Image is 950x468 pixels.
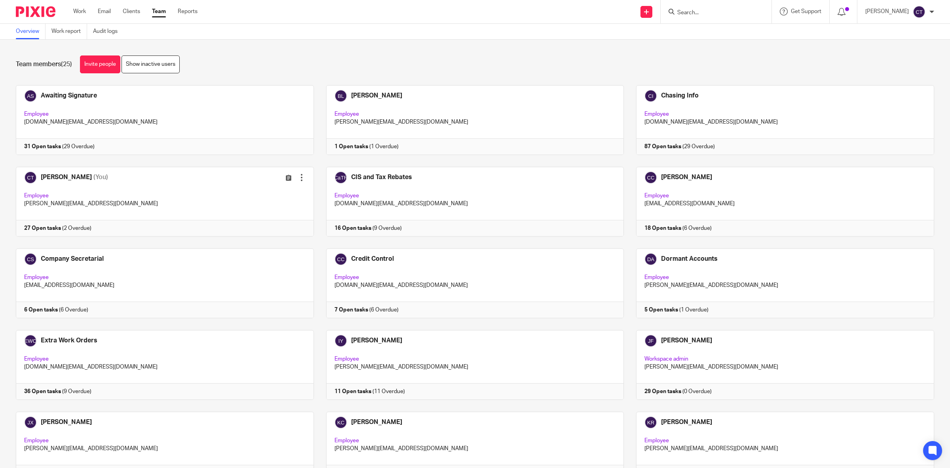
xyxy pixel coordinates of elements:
a: Show inactive users [122,55,180,73]
p: [PERSON_NAME] [865,8,909,15]
h1: Team members [16,60,72,69]
img: Pixie [16,6,55,17]
a: Audit logs [93,24,123,39]
a: Work report [51,24,87,39]
a: Team [152,8,166,15]
a: Email [98,8,111,15]
span: (25) [61,61,72,67]
img: svg%3E [913,6,925,18]
a: Overview [16,24,46,39]
a: Reports [178,8,198,15]
span: Get Support [791,9,821,14]
a: Invite people [80,55,120,73]
a: Work [73,8,86,15]
a: Clients [123,8,140,15]
input: Search [676,10,748,17]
